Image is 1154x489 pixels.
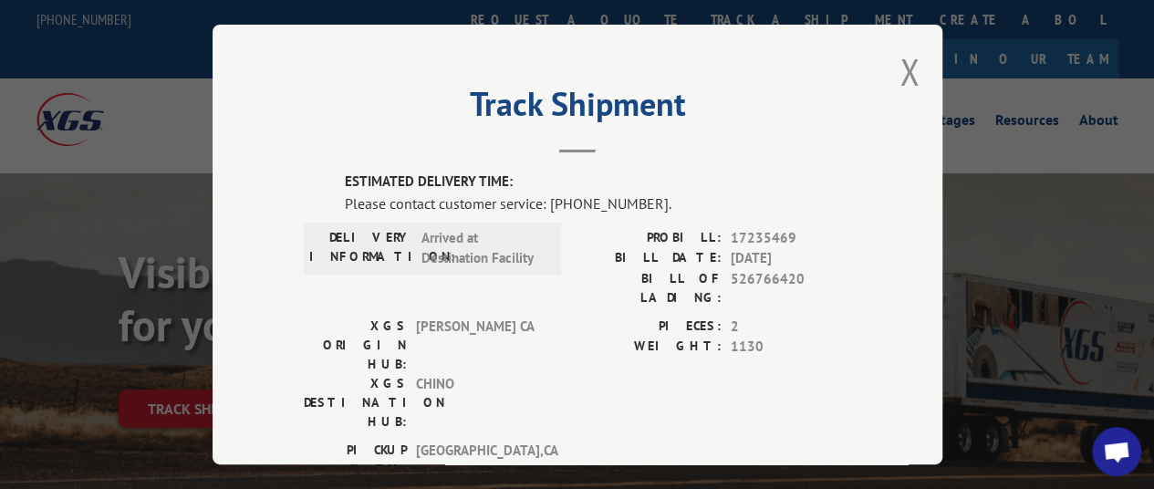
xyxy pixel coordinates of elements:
span: CHINO [416,373,539,431]
label: DELIVERY INFORMATION: [309,227,412,268]
span: [DATE] [731,248,851,269]
a: Open chat [1092,427,1141,476]
span: [GEOGRAPHIC_DATA] , CA [416,440,539,478]
span: [PERSON_NAME] CA [416,316,539,373]
label: PIECES: [577,316,722,337]
label: PROBILL: [577,227,722,248]
span: Arrived at Destination Facility [421,227,545,268]
button: Close modal [899,47,920,96]
label: XGS DESTINATION HUB: [304,373,407,431]
label: BILL DATE: [577,248,722,269]
label: PICKUP CITY: [304,440,407,478]
label: WEIGHT: [577,337,722,358]
span: 2 [731,316,851,337]
label: XGS ORIGIN HUB: [304,316,407,373]
span: 526766420 [731,268,851,307]
label: ESTIMATED DELIVERY TIME: [345,172,851,192]
h2: Track Shipment [304,91,851,126]
span: 1130 [731,337,851,358]
div: Please contact customer service: [PHONE_NUMBER]. [345,192,851,213]
label: BILL OF LADING: [577,268,722,307]
span: 17235469 [731,227,851,248]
